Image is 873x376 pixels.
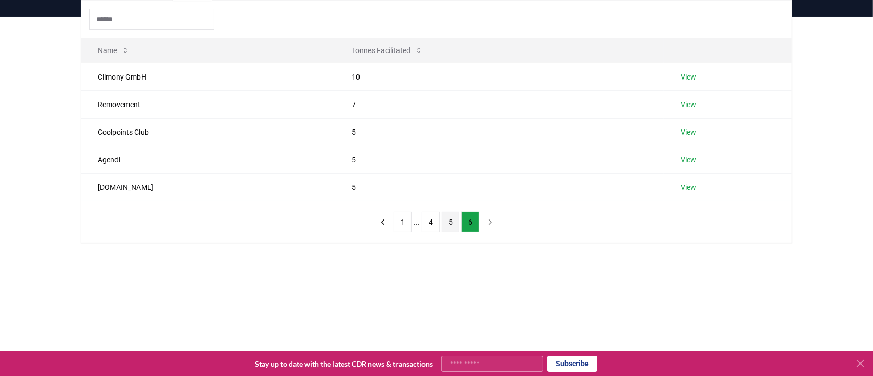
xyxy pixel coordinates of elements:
td: Climony GmbH [81,63,335,90]
td: 5 [335,173,664,201]
a: View [681,127,696,137]
button: 1 [394,212,412,232]
button: 4 [422,212,440,232]
td: 10 [335,63,664,90]
td: [DOMAIN_NAME] [81,173,335,201]
button: 6 [461,212,479,232]
button: 5 [442,212,459,232]
a: View [681,182,696,192]
td: Removement [81,90,335,118]
li: ... [414,216,420,228]
a: View [681,72,696,82]
td: 5 [335,118,664,146]
td: Agendi [81,146,335,173]
a: View [681,99,696,110]
td: 5 [335,146,664,173]
td: 7 [335,90,664,118]
a: View [681,154,696,165]
button: previous page [374,212,392,232]
button: Name [89,40,138,61]
button: Tonnes Facilitated [343,40,431,61]
td: Coolpoints Club [81,118,335,146]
